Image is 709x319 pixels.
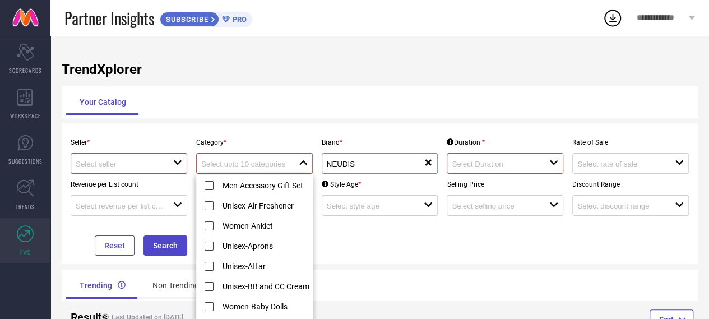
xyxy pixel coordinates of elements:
span: SUGGESTIONS [8,157,43,165]
p: Selling Price [447,181,563,188]
p: Revenue per List count [71,181,187,188]
input: Select upto 10 categories [201,160,289,168]
h1: TrendXplorer [62,62,698,77]
input: Select Duration [452,160,539,168]
div: Style Age [322,181,361,188]
div: Duration [447,138,484,146]
span: SUBSCRIBE [160,15,211,24]
p: Discount Range [572,181,689,188]
div: NEUDIS [327,158,424,169]
li: Unisex-Air Freshener [197,195,331,215]
button: Reset [95,235,135,256]
input: Select revenue per list count [76,202,163,210]
input: Select seller [76,160,163,168]
p: Category [196,138,313,146]
input: Select style age [327,202,414,210]
p: Rate of Sale [572,138,689,146]
input: Select rate of sale [577,160,665,168]
span: TRENDS [16,202,35,211]
span: Partner Insights [64,7,154,30]
li: Men-Accessory Gift Set [197,175,331,195]
div: Your Catalog [66,89,140,115]
span: WORKSPACE [10,112,41,120]
button: Search [143,235,187,256]
li: Unisex-Aprons [197,235,331,256]
span: PRO [230,15,247,24]
li: Women-Anklet [197,215,331,235]
input: Select discount range [577,202,665,210]
p: Brand [322,138,438,146]
li: Unisex-BB and CC Cream [197,276,331,296]
div: Non Trending [139,272,226,299]
input: Select selling price [452,202,539,210]
span: FWD [20,248,31,256]
div: Trending [66,272,139,299]
input: Select brands [327,160,414,168]
div: Open download list [603,8,623,28]
a: SUBSCRIBEPRO [160,9,252,27]
span: SCORECARDS [9,66,42,75]
li: Women-Baby Dolls [197,296,331,316]
li: Unisex-Attar [197,256,331,276]
p: Seller [71,138,187,146]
